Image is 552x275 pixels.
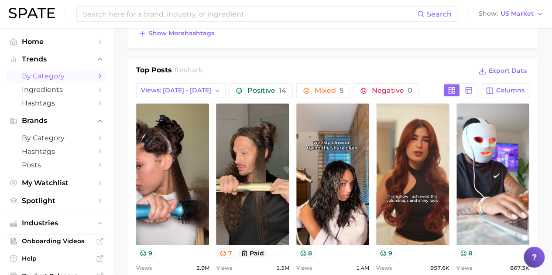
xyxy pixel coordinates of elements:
[22,55,92,63] span: Trends
[7,158,106,172] a: Posts
[296,263,312,273] span: Views
[339,86,343,95] span: 5
[22,197,92,205] span: Spotlight
[216,263,232,273] span: Views
[476,65,529,77] button: Export Data
[141,87,211,94] span: Views: [DATE] - [DATE]
[184,66,203,74] span: shark
[22,117,92,125] span: Brands
[296,248,316,258] button: 8
[276,263,289,273] span: 1.5m
[7,131,106,145] a: by Category
[22,134,92,142] span: by Category
[489,67,527,75] span: Export Data
[7,176,106,190] a: My Watchlist
[22,147,92,156] span: Hashtags
[136,65,172,78] h1: Top Posts
[9,8,55,18] img: SPATE
[356,263,369,273] span: 1.4m
[7,194,106,207] a: Spotlight
[22,179,92,187] span: My Watchlist
[510,263,529,273] span: 867.3k
[456,248,476,258] button: 8
[136,27,216,40] button: Show morehashtags
[7,96,106,110] a: Hashtags
[456,263,472,273] span: Views
[22,255,92,262] span: Help
[136,83,226,98] button: Views: [DATE] - [DATE]
[7,69,106,83] a: by Category
[7,114,106,127] button: Brands
[22,237,92,245] span: Onboarding Videos
[22,99,92,107] span: Hashtags
[496,87,525,94] span: Columns
[196,263,209,273] span: 2.9m
[481,83,529,98] button: Columns
[136,248,156,258] button: 9
[372,87,412,94] span: Negative
[376,248,396,258] button: 9
[7,145,106,158] a: Hashtags
[237,248,267,258] button: paid
[149,30,214,37] span: Show more hashtags
[7,252,106,265] a: Help
[501,11,534,16] span: US Market
[247,87,286,94] span: Positive
[279,86,286,95] span: 14
[430,263,449,273] span: 957.6k
[315,87,343,94] span: Mixed
[22,85,92,94] span: Ingredients
[477,8,545,20] button: ShowUS Market
[82,7,417,21] input: Search here for a brand, industry, or ingredient
[7,83,106,96] a: Ingredients
[22,37,92,46] span: Home
[408,86,412,95] span: 0
[479,11,498,16] span: Show
[22,72,92,80] span: by Category
[7,53,106,66] button: Trends
[7,35,106,48] a: Home
[216,248,236,258] button: 7
[136,263,152,273] span: Views
[376,263,392,273] span: Views
[7,234,106,248] a: Onboarding Videos
[427,10,452,18] span: Search
[22,161,92,169] span: Posts
[175,65,203,78] h2: for
[22,219,92,227] span: Industries
[7,217,106,230] button: Industries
